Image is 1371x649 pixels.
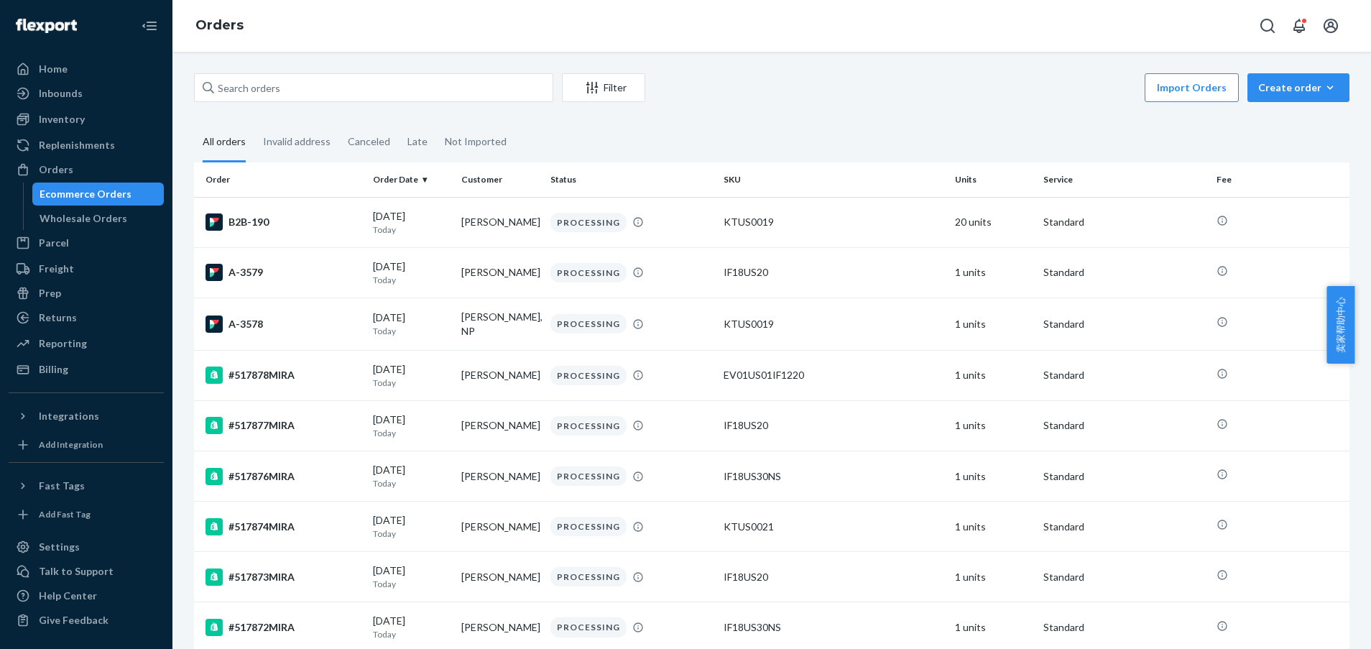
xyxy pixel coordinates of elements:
[39,479,85,493] div: Fast Tags
[39,236,69,250] div: Parcel
[563,80,645,95] div: Filter
[206,619,361,636] div: #517872MIRA
[367,162,456,197] th: Order Date
[9,474,164,497] button: Fast Tags
[203,123,246,162] div: All orders
[456,552,544,602] td: [PERSON_NAME]
[9,503,164,526] a: Add Fast Tag
[724,620,943,635] div: IF18US30NS
[1038,162,1211,197] th: Service
[206,316,361,333] div: A-3578
[39,112,85,126] div: Inventory
[550,567,627,586] div: PROCESSING
[373,628,450,640] p: Today
[373,614,450,640] div: [DATE]
[724,520,943,534] div: KTUS0021
[1043,265,1205,280] p: Standard
[373,274,450,286] p: Today
[724,215,943,229] div: KTUS0019
[206,213,361,231] div: B2B-190
[1043,469,1205,484] p: Standard
[456,298,544,350] td: [PERSON_NAME], NP
[39,564,114,579] div: Talk to Support
[1043,570,1205,584] p: Standard
[40,211,127,226] div: Wholesale Orders
[373,463,450,489] div: [DATE]
[9,257,164,280] a: Freight
[949,197,1038,247] td: 20 units
[1253,11,1282,40] button: Open Search Box
[949,451,1038,502] td: 1 units
[195,17,244,33] a: Orders
[724,418,943,433] div: IF18US20
[373,563,450,590] div: [DATE]
[724,570,943,584] div: IF18US20
[445,123,507,160] div: Not Imported
[39,362,68,377] div: Billing
[456,350,544,400] td: [PERSON_NAME]
[373,362,450,389] div: [DATE]
[9,82,164,105] a: Inbounds
[1285,11,1314,40] button: Open notifications
[1043,520,1205,534] p: Standard
[724,265,943,280] div: IF18US20
[9,282,164,305] a: Prep
[724,469,943,484] div: IF18US30NS
[9,158,164,181] a: Orders
[373,477,450,489] p: Today
[206,468,361,485] div: #517876MIRA
[1043,317,1205,331] p: Standard
[949,162,1038,197] th: Units
[373,413,450,439] div: [DATE]
[1043,418,1205,433] p: Standard
[407,123,428,160] div: Late
[9,57,164,80] a: Home
[1043,368,1205,382] p: Standard
[9,609,164,632] button: Give Feedback
[32,207,165,230] a: Wholesale Orders
[373,259,450,286] div: [DATE]
[9,535,164,558] a: Settings
[1258,80,1339,95] div: Create order
[373,513,450,540] div: [DATE]
[1316,11,1345,40] button: Open account menu
[40,187,131,201] div: Ecommerce Orders
[545,162,718,197] th: Status
[456,400,544,451] td: [PERSON_NAME]
[456,247,544,298] td: [PERSON_NAME]
[718,162,949,197] th: SKU
[9,108,164,131] a: Inventory
[562,73,645,102] button: Filter
[1326,286,1354,364] span: 卖家帮助中心
[9,433,164,456] a: Add Integration
[550,263,627,282] div: PROCESSING
[39,86,83,101] div: Inbounds
[1043,215,1205,229] p: Standard
[550,213,627,232] div: PROCESSING
[39,286,61,300] div: Prep
[550,314,627,333] div: PROCESSING
[39,138,115,152] div: Replenishments
[9,358,164,381] a: Billing
[949,552,1038,602] td: 1 units
[550,466,627,486] div: PROCESSING
[550,366,627,385] div: PROCESSING
[9,405,164,428] button: Integrations
[39,438,103,451] div: Add Integration
[135,11,164,40] button: Close Navigation
[39,310,77,325] div: Returns
[9,231,164,254] a: Parcel
[206,417,361,434] div: #517877MIRA
[373,427,450,439] p: Today
[461,173,538,185] div: Customer
[550,617,627,637] div: PROCESSING
[9,560,164,583] a: Talk to Support
[373,310,450,337] div: [DATE]
[194,73,553,102] input: Search orders
[724,317,943,331] div: KTUS0019
[9,332,164,355] a: Reporting
[456,502,544,552] td: [PERSON_NAME]
[263,123,331,160] div: Invalid address
[373,209,450,236] div: [DATE]
[39,336,87,351] div: Reporting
